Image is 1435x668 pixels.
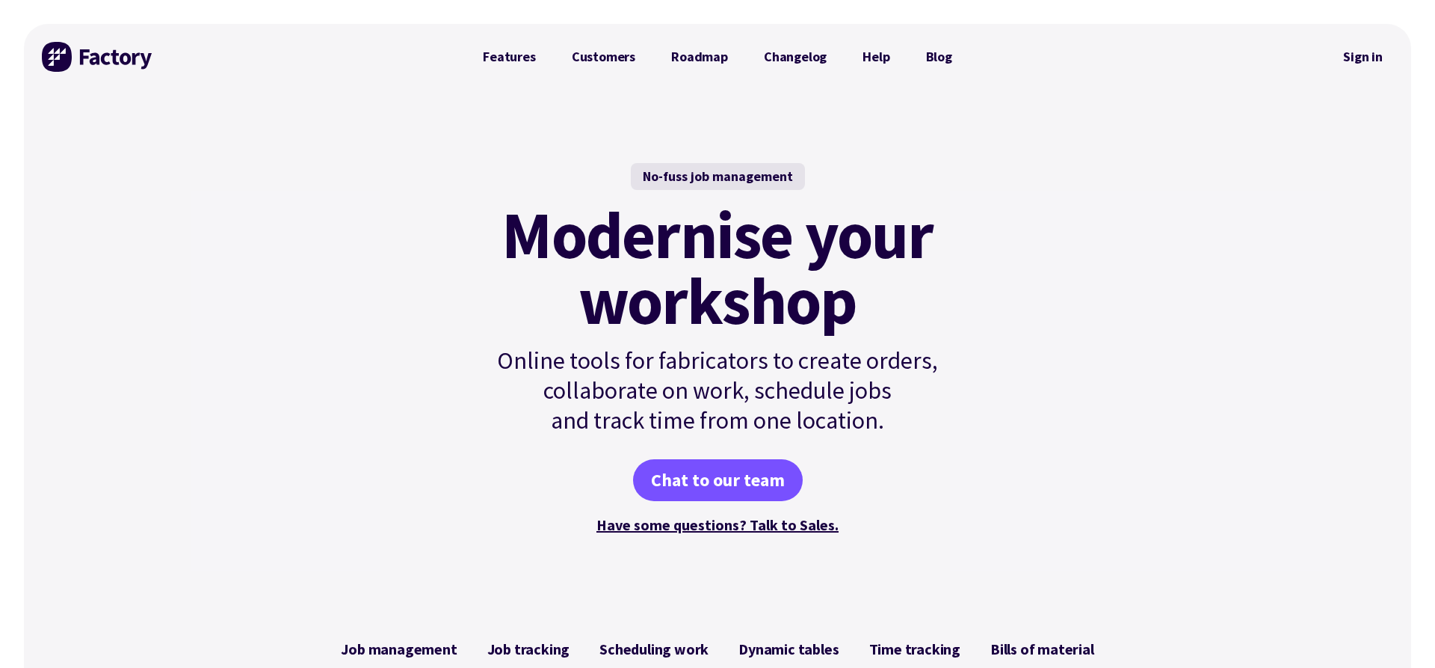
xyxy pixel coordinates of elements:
[633,459,803,501] a: Chat to our team
[1333,40,1393,74] a: Sign in
[845,42,907,72] a: Help
[341,640,457,658] span: Job management
[738,640,839,658] span: Dynamic tables
[990,640,1094,658] span: Bills of material
[908,42,970,72] a: Blog
[42,42,154,72] img: Factory
[1360,596,1435,668] iframe: Chat Widget
[465,346,970,435] p: Online tools for fabricators to create orders, collaborate on work, schedule jobs and track time ...
[465,42,554,72] a: Features
[502,202,933,334] mark: Modernise your workshop
[869,640,960,658] span: Time tracking
[465,42,970,72] nav: Primary Navigation
[596,515,839,534] a: Have some questions? Talk to Sales.
[653,42,746,72] a: Roadmap
[746,42,845,72] a: Changelog
[599,640,709,658] span: Scheduling work
[487,640,570,658] span: Job tracking
[554,42,653,72] a: Customers
[631,163,805,190] div: No-fuss job management
[1333,40,1393,74] nav: Secondary Navigation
